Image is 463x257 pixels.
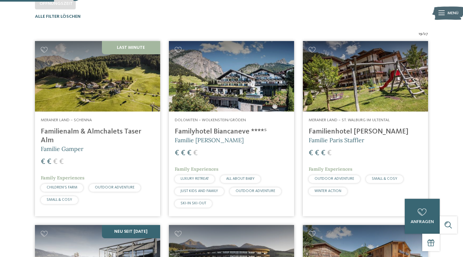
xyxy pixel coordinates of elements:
span: € [321,149,325,157]
h4: Familienhotel [PERSON_NAME] [309,127,422,136]
span: € [41,158,45,166]
a: Familienhotels gesucht? Hier findet ihr die besten! Meraner Land – St. Walburg im Ultental Famili... [303,41,428,216]
span: anfragen [411,220,434,224]
span: SKI-IN SKI-OUT [181,201,206,205]
span: € [327,149,332,157]
span: € [59,158,64,166]
span: € [193,149,198,157]
span: 19 [419,31,422,37]
a: anfragen [405,199,440,234]
span: WINTER ACTION [314,189,341,193]
a: Familienhotels gesucht? Hier findet ihr die besten! Dolomiten – Wolkenstein/Gröden Familyhotel Bi... [169,41,294,216]
img: Familienhotels gesucht? Hier findet ihr die besten! [35,41,160,112]
h4: Familienalm & Almchalets Taser Alm [41,127,154,145]
span: € [175,149,179,157]
span: OUTDOOR ADVENTURE [95,186,135,189]
span: € [315,149,319,157]
span: Meraner Land – Schenna [41,118,92,122]
span: Familie [PERSON_NAME] [175,136,244,144]
h4: Familyhotel Biancaneve ****ˢ [175,127,288,136]
span: Familie Paris Staffler [309,136,364,144]
span: € [309,149,313,157]
span: € [47,158,51,166]
span: ALL ABOUT BABY [226,177,255,181]
span: Dolomiten – Wolkenstein/Gröden [175,118,246,122]
span: € [53,158,58,166]
img: Familienhotels gesucht? Hier findet ihr die besten! [169,41,294,112]
span: LUXURY RETREAT [181,177,209,181]
span: € [181,149,185,157]
span: 27 [424,31,428,37]
span: Familie Gamper [41,145,83,153]
span: SMALL & COSY [47,198,72,202]
span: / [422,31,424,37]
span: Family Experiences [175,166,218,172]
span: Meraner Land – St. Walburg im Ultental [309,118,390,122]
span: Family Experiences [41,175,84,181]
span: JUST KIDS AND FAMILY [181,189,218,193]
span: CHILDREN’S FARM [47,186,77,189]
span: OUTDOOR ADVENTURE [236,189,275,193]
img: Familienhotels gesucht? Hier findet ihr die besten! [303,41,428,112]
span: Öffnungszeit [39,1,73,6]
span: SMALL & COSY [372,177,397,181]
span: Alle Filter löschen [35,14,81,19]
a: Familienhotels gesucht? Hier findet ihr die besten! Last Minute Meraner Land – Schenna Familienal... [35,41,160,216]
span: € [187,149,192,157]
span: Family Experiences [309,166,352,172]
span: OUTDOOR ADVENTURE [314,177,354,181]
